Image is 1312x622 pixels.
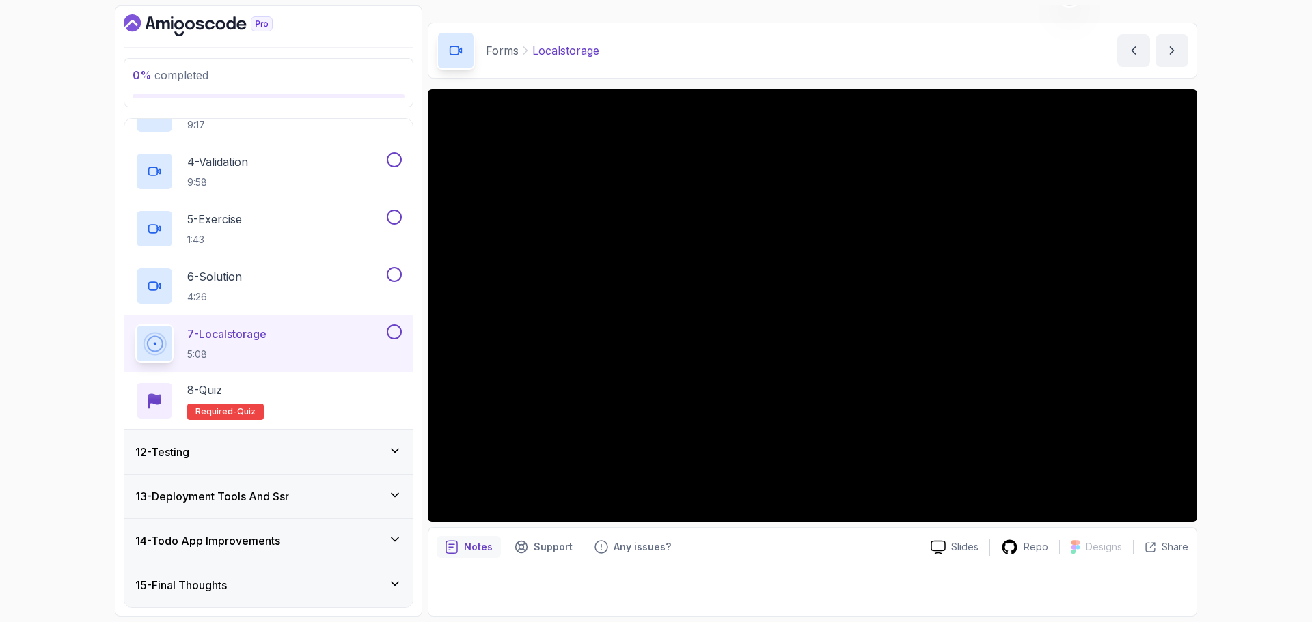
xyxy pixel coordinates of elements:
[1133,540,1188,554] button: Share
[135,267,402,305] button: 6-Solution4:26
[124,430,413,474] button: 12-Testing
[920,540,989,554] a: Slides
[1024,540,1048,554] p: Repo
[135,533,280,549] h3: 14 - Todo App Improvements
[135,382,402,420] button: 8-QuizRequired-quiz
[534,540,573,554] p: Support
[135,210,402,248] button: 5-Exercise1:43
[187,268,242,285] p: 6 - Solution
[532,42,599,59] p: Localstorage
[135,444,189,460] h3: 12 - Testing
[187,118,288,132] p: 9:17
[187,326,266,342] p: 7 - Localstorage
[237,406,256,417] span: quiz
[187,154,248,170] p: 4 - Validation
[1086,540,1122,554] p: Designs
[124,14,304,36] a: Dashboard
[135,152,402,190] button: 4-Validation9:58
[1156,34,1188,67] button: next content
[187,348,266,361] p: 5:08
[124,563,413,607] button: 15-Final Thoughts
[133,68,208,82] span: completed
[187,211,242,227] p: 5 - Exercise
[135,488,289,505] h3: 13 - Deployment Tools And Ssr
[437,536,501,558] button: notes button
[187,175,248,189] p: 9:58
[124,475,413,518] button: 13-Deployment Tools And Ssr
[1162,540,1188,554] p: Share
[135,577,227,593] h3: 15 - Final Thoughts
[124,519,413,563] button: 14-Todo App Improvements
[187,382,222,398] p: 8 - Quiz
[195,406,237,417] span: Required-
[187,290,242,304] p: 4:26
[464,540,493,554] p: Notes
[1117,34,1150,67] button: previous content
[133,68,152,82] span: 0 %
[187,233,242,246] p: 1:43
[135,324,402,363] button: 7-Localstorage5:08
[614,540,671,554] p: Any issues?
[951,540,979,554] p: Slides
[486,42,519,59] p: Forms
[428,89,1197,522] iframe: To enrich screen reader interactions, please activate Accessibility in Grammarly extension settings
[586,536,679,558] button: Feedback button
[990,539,1059,556] a: Repo
[506,536,581,558] button: Support button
